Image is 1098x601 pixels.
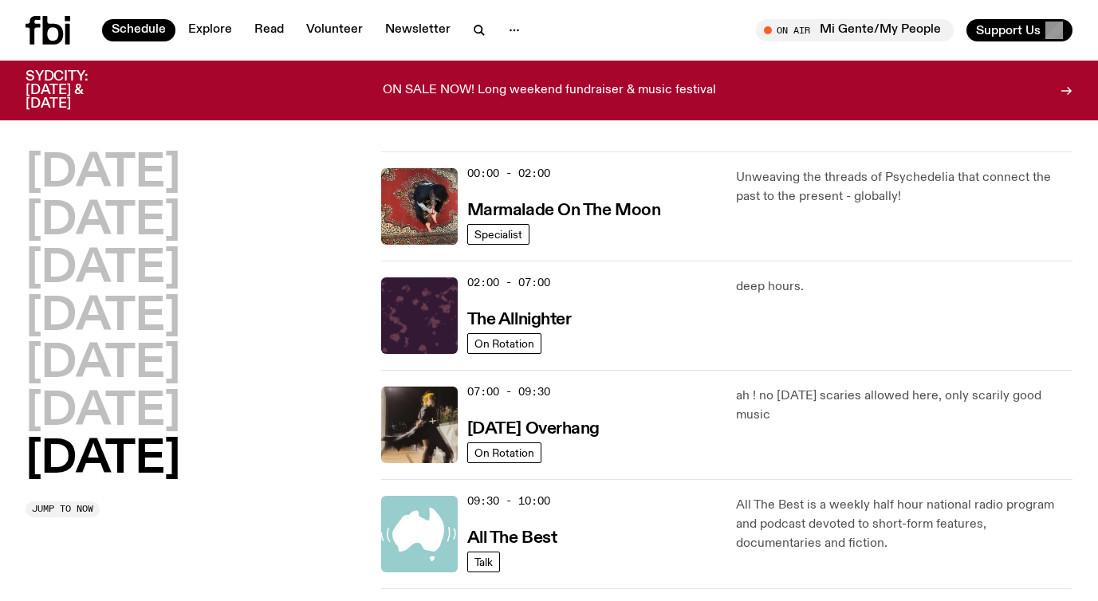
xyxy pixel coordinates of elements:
a: The Allnighter [467,308,572,328]
button: Support Us [966,19,1072,41]
span: 02:00 - 07:00 [467,275,550,290]
h3: All The Best [467,530,557,547]
a: Newsletter [376,19,460,41]
a: Talk [467,552,500,572]
h3: The Allnighter [467,312,572,328]
p: deep hours. [736,277,1072,297]
span: Talk [474,556,493,568]
h3: Marmalade On The Moon [467,202,661,219]
span: On Rotation [474,446,534,458]
button: On AirMi Gente/My People [756,19,954,41]
span: 09:30 - 10:00 [467,493,550,509]
span: 00:00 - 02:00 [467,166,550,181]
p: ah ! no [DATE] scaries allowed here, only scarily good music [736,387,1072,425]
button: Jump to now [26,501,100,517]
span: Specialist [474,228,522,240]
a: [DATE] Overhang [467,418,600,438]
a: On Rotation [467,442,541,463]
span: Jump to now [32,505,93,513]
a: Marmalade On The Moon [467,199,661,219]
button: [DATE] [26,438,180,482]
button: [DATE] [26,151,180,196]
button: [DATE] [26,295,180,340]
span: Support Us [976,23,1041,37]
a: Schedule [102,19,175,41]
span: On Rotation [474,337,534,349]
span: 07:00 - 09:30 [467,384,550,399]
img: Tommy - Persian Rug [381,168,458,245]
p: ON SALE NOW! Long weekend fundraiser & music festival [383,84,716,98]
a: Explore [179,19,242,41]
button: [DATE] [26,247,180,292]
button: [DATE] [26,342,180,387]
a: Volunteer [297,19,372,41]
h3: [DATE] Overhang [467,421,600,438]
h3: SYDCITY: [DATE] & [DATE] [26,70,128,111]
button: [DATE] [26,199,180,244]
p: All The Best is a weekly half hour national radio program and podcast devoted to short-form featu... [736,496,1072,553]
p: Unweaving the threads of Psychedelia that connect the past to the present - globally! [736,168,1072,206]
a: All The Best [467,527,557,547]
a: Read [245,19,293,41]
button: [DATE] [26,390,180,434]
a: Specialist [467,224,529,245]
a: On Rotation [467,333,541,354]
